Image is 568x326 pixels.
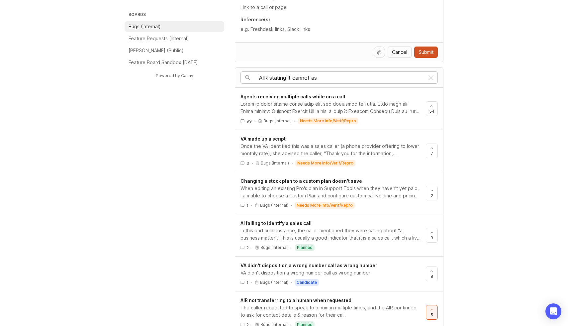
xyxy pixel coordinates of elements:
div: Once the VA identified this was a sales caller (a phone provider offering to lower monthly rate),... [240,143,421,157]
div: When editing an existing Pro's plan in Support Tools when they haven't yet paid, I am able to cho... [240,185,421,199]
span: AI failing to identify a sales call [240,220,312,226]
div: · [251,245,252,251]
div: · [254,118,255,124]
span: 5 [431,312,433,318]
span: 8 [430,273,433,279]
p: Reference(s) [240,16,438,23]
button: 8 [426,267,438,281]
button: 9 [426,228,438,243]
button: 7 [426,144,438,158]
input: Link to a call or page [240,4,438,11]
div: In this particular instance, the caller mentioned they were calling about "a business matter". Th... [240,227,421,242]
p: Bugs (Internal) [129,23,161,30]
span: 7 [431,151,433,156]
span: 3 [246,161,249,166]
p: needs more info/verif/repro [297,203,353,208]
div: Open Intercom Messenger [545,303,561,319]
a: Agents receiving multiple calls while on a callLorem ip dolor sitame conse adip elit sed doeiusmo... [240,93,426,124]
p: Bugs (Internal) [260,245,289,250]
span: 2 [246,245,249,251]
span: Submit [419,49,433,55]
p: planned [297,245,313,250]
div: · [291,203,292,208]
a: Feature Requests (Internal) [125,33,224,44]
p: Feature Requests (Internal) [129,35,189,42]
p: Bugs (Internal) [260,280,288,285]
p: Bugs (Internal) [261,161,289,166]
div: · [252,161,253,166]
a: [PERSON_NAME] (Public) [125,45,224,56]
p: candidate [297,280,317,285]
div: · [251,203,252,208]
div: Lorem ip dolor sitame conse adip elit sed doeiusmod te i utla. Etdo magn ali Enima minimv: Quisno... [240,100,421,115]
input: Search… [259,74,425,81]
span: Changing a stock plan to a custom plan doesn't save [240,178,362,184]
a: Powered by Canny [155,72,194,79]
span: VA made up a script [240,136,286,142]
a: Changing a stock plan to a custom plan doesn't saveWhen editing an existing Pro's plan in Support... [240,177,426,209]
a: AI failing to identify a sales callIn this particular instance, the caller mentioned they were ca... [240,220,426,251]
span: 99 [246,118,252,124]
a: VA made up a scriptOnce the VA identified this was a sales caller (a phone provider offering to l... [240,135,426,166]
span: VA didn't disposition a wrong number call as wrong number [240,263,377,268]
div: · [291,245,292,251]
span: 1 [246,280,248,285]
span: 54 [429,108,434,114]
div: VA didn't disposition a wrong number call as wrong number [240,269,421,276]
button: Submit [414,47,438,58]
button: 2 [426,186,438,200]
span: 1 [246,203,248,208]
div: The caller requested to speak to a human multiple times, and the AIR continued to ask for contact... [240,304,421,319]
p: Bugs (Internal) [260,203,288,208]
span: Agents receiving multiple calls while on a call [240,94,345,99]
p: Feature Board Sandbox [DATE] [129,59,198,66]
a: Bugs (Internal) [125,21,224,32]
h3: Boards [127,11,224,20]
div: · [294,118,295,124]
div: · [291,280,292,285]
div: · [251,280,252,285]
button: 5 [426,305,438,320]
p: needs more info/verif/repro [297,161,353,166]
button: 54 [426,101,438,116]
button: Cancel [388,47,412,58]
p: needs more info/verif/repro [300,118,356,124]
span: AIR not transferring to a human when requested [240,297,351,303]
span: 2 [431,193,433,198]
a: Feature Board Sandbox [DATE] [125,57,224,68]
p: [PERSON_NAME] (Public) [129,47,184,54]
span: Cancel [392,49,407,55]
p: Bugs (Internal) [263,118,292,124]
a: VA didn't disposition a wrong number call as wrong numberVA didn't disposition a wrong number cal... [240,262,426,286]
div: · [292,161,293,166]
span: 9 [430,235,433,241]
